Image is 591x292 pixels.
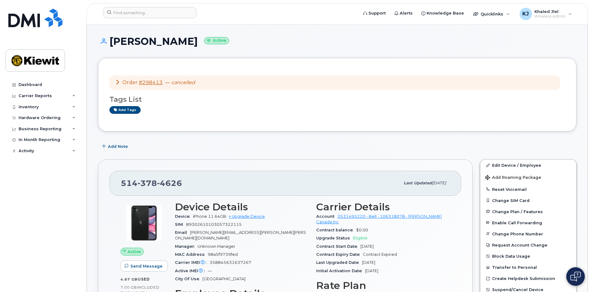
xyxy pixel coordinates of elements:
[492,287,543,292] span: Suspend/Cancel Device
[316,201,450,213] h3: Carrier Details
[125,204,163,242] img: iPhone_11.jpg
[404,181,432,185] span: Last updated
[175,230,306,240] span: [PERSON_NAME][EMAIL_ADDRESS][PERSON_NAME][PERSON_NAME][DOMAIN_NAME]
[480,262,576,273] button: Transfer to Personal
[480,217,576,228] button: Enable Call Forwarding
[480,251,576,262] button: Block Data Usage
[356,228,368,232] span: $0.00
[229,214,265,219] a: + Upgrade Device
[480,160,576,171] a: Edit Device / Employee
[138,178,157,188] span: 378
[198,244,235,249] span: Unknown Manager
[121,277,138,281] span: 4.67 GB
[175,268,208,273] span: Active IMEI
[480,171,576,183] button: Add Roaming Package
[210,260,251,265] span: 358845631637267
[193,214,226,219] span: iPhone 11 64GB
[316,228,356,232] span: Contract balance
[208,252,238,257] span: 98a5f9739fed
[480,228,576,239] button: Change Phone Number
[480,195,576,206] button: Change SIM Card
[480,184,576,195] button: Reset Voicemail
[175,252,208,257] span: MAC Address
[122,79,138,85] span: Order
[121,285,137,290] span: 7.00 GB
[98,36,576,47] h1: [PERSON_NAME]
[316,252,363,257] span: Contract Expiry Date
[98,141,133,152] button: Add Note
[480,239,576,251] button: Request Account Change
[108,144,128,149] span: Add Note
[202,277,245,281] span: [GEOGRAPHIC_DATA]
[204,37,229,44] small: Active
[175,222,186,227] span: SIM
[485,175,541,181] span: Add Roaming Package
[492,220,542,225] span: Enable Call Forwarding
[139,79,163,85] a: #298413
[480,206,576,217] button: Change Plan / Features
[316,214,442,224] a: 0531495220 - Bell - 106318078 - [PERSON_NAME] Canada Inc
[175,201,309,213] h3: Device Details
[175,260,210,265] span: Carrier IMEI
[362,260,375,265] span: [DATE]
[138,277,150,281] span: used
[316,214,338,219] span: Account
[360,244,374,249] span: [DATE]
[175,214,193,219] span: Device
[109,96,565,103] h3: Tags List
[353,236,368,240] span: Eligible
[130,263,163,269] span: Send Message
[316,268,365,273] span: Initial Activation Date
[128,249,141,255] span: Active
[316,244,360,249] span: Contract Start Date
[109,106,141,114] a: Add tags
[121,260,168,272] button: Send Message
[316,280,450,291] h3: Rate Plan
[570,272,581,281] img: Open chat
[208,268,212,273] span: —
[157,178,182,188] span: 4626
[365,268,378,273] span: [DATE]
[480,273,576,284] a: Create Helpdesk Submission
[175,244,198,249] span: Manager
[175,230,190,235] span: Email
[186,222,242,227] span: 89302610103057322115
[165,79,195,85] span: —
[492,209,543,214] span: Change Plan / Features
[316,260,362,265] span: Last Upgraded Date
[171,79,195,85] em: cancelled
[121,178,182,188] span: 514
[363,252,397,257] span: Contract Expired
[432,181,446,185] span: [DATE]
[175,277,202,281] span: City Of Use
[316,236,353,240] span: Upgrade Status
